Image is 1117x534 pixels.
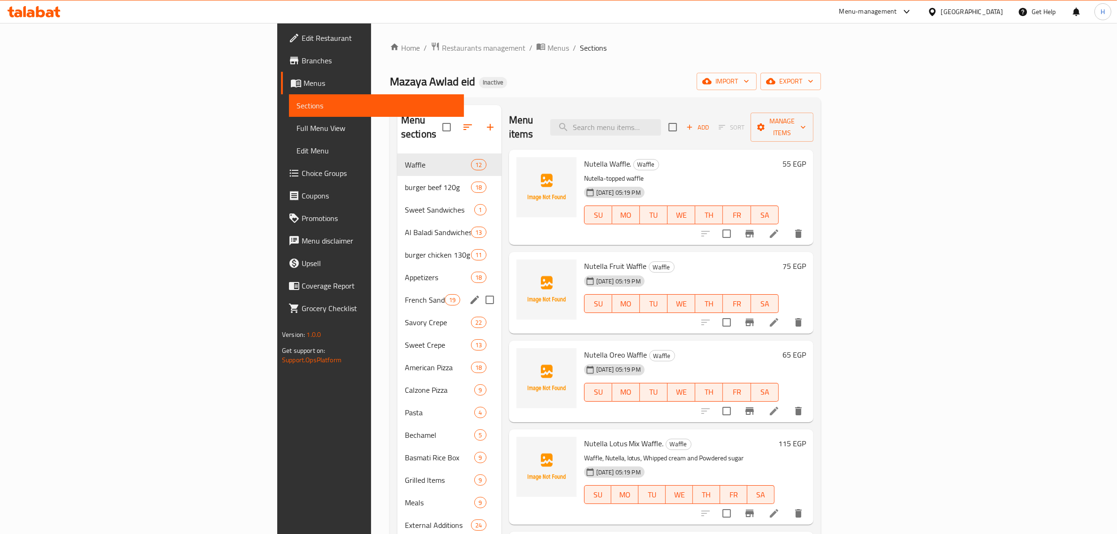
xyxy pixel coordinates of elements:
[471,228,486,237] span: 13
[787,222,810,245] button: delete
[282,354,342,366] a: Support.OpsPlatform
[593,188,645,197] span: [DATE] 05:19 PM
[573,42,576,53] li: /
[649,262,674,273] span: Waffle
[720,485,747,504] button: FR
[281,49,464,72] a: Branches
[649,261,675,273] div: Waffle
[612,294,640,313] button: MO
[479,78,507,86] span: Inactive
[281,184,464,207] a: Coupons
[755,208,775,222] span: SA
[474,452,486,463] div: items
[471,318,486,327] span: 22
[302,213,456,224] span: Promotions
[584,294,612,313] button: SU
[593,468,645,477] span: [DATE] 05:19 PM
[588,208,608,222] span: SU
[390,71,475,92] span: Mazaya Awlad eid
[304,77,456,89] span: Menus
[760,73,821,90] button: export
[550,119,661,136] input: search
[302,55,456,66] span: Branches
[289,117,464,139] a: Full Menu View
[397,266,502,289] div: Appetizers18
[397,311,502,334] div: Savory Crepe22
[638,485,666,504] button: TU
[1101,7,1105,17] span: H
[738,502,761,525] button: Branch-specific-item
[588,488,608,502] span: SU
[405,452,475,463] div: Basmati Rice Box
[475,498,486,507] span: 9
[475,386,486,395] span: 9
[666,439,691,450] div: Waffle
[390,42,821,54] nav: breadcrumb
[405,159,471,170] span: Waffle
[588,297,608,311] span: SU
[405,249,471,260] span: burger chicken 130g
[302,190,456,201] span: Coupons
[405,317,471,328] span: Savory Crepe
[397,356,502,379] div: American Pizza18
[751,488,771,502] span: SA
[717,401,737,421] span: Select to update
[397,446,502,469] div: Basmati Rice Box9
[509,113,539,141] h2: Menu items
[405,272,471,283] span: Appetizers
[584,157,631,171] span: Nutella Waffle.
[738,311,761,334] button: Branch-specific-item
[699,208,719,222] span: TH
[471,160,486,169] span: 12
[724,488,744,502] span: FR
[751,206,779,224] button: SA
[471,183,486,192] span: 18
[471,182,486,193] div: items
[783,157,806,170] h6: 55 EGP
[615,488,635,502] span: MO
[584,173,779,184] p: Nutella-topped waffle
[405,204,475,215] span: Sweet Sandwiches
[289,94,464,117] a: Sections
[768,508,780,519] a: Edit menu item
[405,294,445,305] span: French Sandwiches
[397,379,502,401] div: Calzone Pizza9
[580,42,607,53] span: Sections
[593,277,645,286] span: [DATE] 05:19 PM
[787,502,810,525] button: delete
[517,348,577,408] img: Nutella Oreo Waffle
[666,439,691,450] span: Waffle
[442,42,525,53] span: Restaurants management
[778,437,806,450] h6: 115 EGP
[668,383,695,402] button: WE
[405,497,475,508] span: Meals
[695,383,723,402] button: TH
[471,227,486,238] div: items
[397,401,502,424] div: Pasta4
[405,519,471,531] span: External Additions
[475,408,486,417] span: 4
[633,159,659,170] div: Waffle
[536,42,569,54] a: Menus
[723,206,751,224] button: FR
[405,407,475,418] div: Pasta
[281,27,464,49] a: Edit Restaurant
[405,384,475,396] span: Calzone Pizza
[693,485,720,504] button: TH
[685,122,710,133] span: Add
[431,42,525,54] a: Restaurants management
[717,224,737,244] span: Select to update
[683,120,713,135] button: Add
[397,289,502,311] div: French Sandwiches19edit
[941,7,1003,17] div: [GEOGRAPHIC_DATA]
[755,297,775,311] span: SA
[468,293,482,307] button: edit
[397,334,502,356] div: Sweet Crepe13
[296,100,456,111] span: Sections
[405,429,475,441] span: Bechamel
[839,6,897,17] div: Menu-management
